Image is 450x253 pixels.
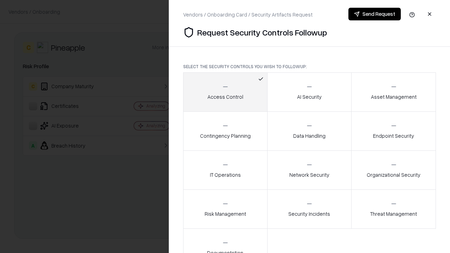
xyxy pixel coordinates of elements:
p: Endpoint Security [373,132,414,140]
button: Security Incidents [267,189,352,229]
button: Threat Management [351,189,436,229]
div: Vendors / Onboarding Card / Security Artifacts Request [183,11,313,18]
button: Contingency Planning [183,111,268,151]
button: AI Security [267,72,352,112]
p: Request Security Controls Followup [197,27,327,38]
p: Threat Management [370,210,417,218]
p: Asset Management [371,93,417,100]
button: Risk Management [183,189,268,229]
button: Asset Management [351,72,436,112]
p: Network Security [289,171,329,179]
button: Endpoint Security [351,111,436,151]
button: Data Handling [267,111,352,151]
button: Network Security [267,150,352,190]
p: IT Operations [210,171,241,179]
p: AI Security [297,93,322,100]
p: Organizational Security [367,171,420,179]
p: Select the security controls you wish to followup: [183,64,436,70]
p: Risk Management [205,210,246,218]
p: Contingency Planning [200,132,251,140]
button: IT Operations [183,150,268,190]
p: Security Incidents [288,210,330,218]
button: Access Control [183,72,268,112]
p: Access Control [207,93,243,100]
button: Send Request [348,8,401,20]
p: Data Handling [293,132,326,140]
button: Organizational Security [351,150,436,190]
